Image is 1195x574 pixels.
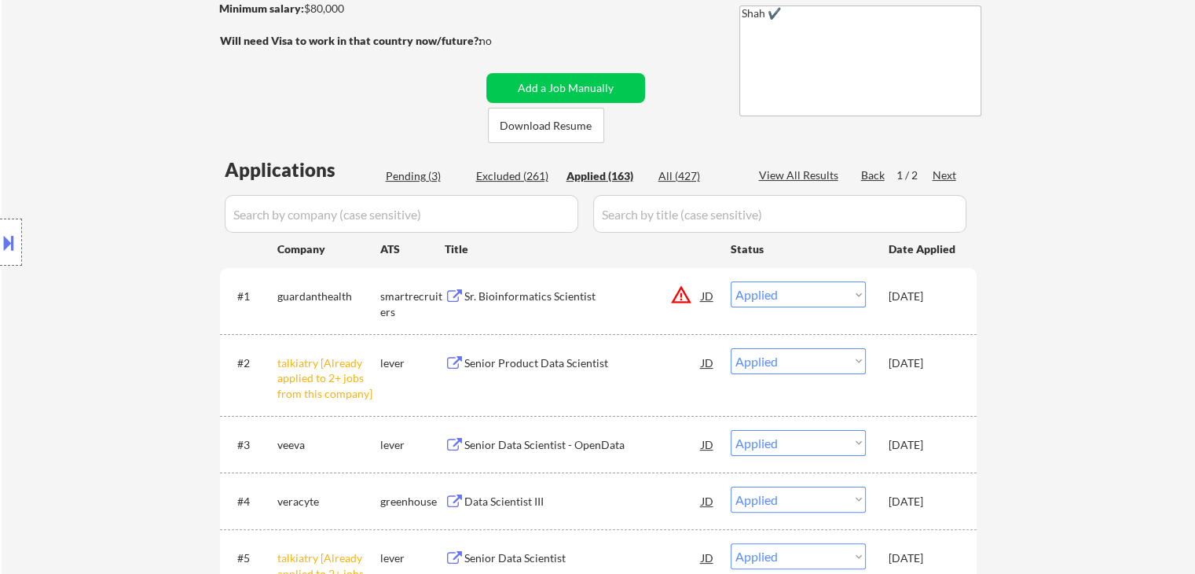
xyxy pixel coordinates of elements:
[700,348,716,377] div: JD
[889,241,958,257] div: Date Applied
[486,73,645,103] button: Add a Job Manually
[861,167,886,183] div: Back
[700,430,716,458] div: JD
[237,494,265,510] div: #4
[464,494,702,510] div: Data Scientist III
[380,550,445,566] div: lever
[237,550,265,566] div: #5
[277,241,380,257] div: Company
[700,543,716,572] div: JD
[220,34,482,47] strong: Will need Visa to work in that country now/future?:
[380,289,445,319] div: smartrecruiters
[700,487,716,515] div: JD
[380,355,445,371] div: lever
[277,355,380,402] div: talkiatry [Already applied to 2+ jobs from this company]
[476,168,555,184] div: Excluded (261)
[277,289,380,304] div: guardanthealth
[380,437,445,453] div: lever
[445,241,716,257] div: Title
[386,168,464,184] div: Pending (3)
[889,289,958,304] div: [DATE]
[889,550,958,566] div: [DATE]
[700,281,716,310] div: JD
[464,550,702,566] div: Senior Data Scientist
[889,355,958,371] div: [DATE]
[464,437,702,453] div: Senior Data Scientist - OpenData
[479,33,524,49] div: no
[219,2,304,15] strong: Minimum salary:
[380,241,445,257] div: ATS
[464,289,702,304] div: Sr. Bioinformatics Scientist
[731,234,866,263] div: Status
[225,195,578,233] input: Search by company (case sensitive)
[889,494,958,510] div: [DATE]
[658,168,737,184] div: All (427)
[670,284,692,306] button: warning_amber
[237,437,265,453] div: #3
[219,1,481,17] div: $80,000
[593,195,966,233] input: Search by title (case sensitive)
[277,494,380,510] div: veracyte
[933,167,958,183] div: Next
[277,437,380,453] div: veeva
[889,437,958,453] div: [DATE]
[488,108,604,143] button: Download Resume
[380,494,445,510] div: greenhouse
[896,167,933,183] div: 1 / 2
[759,167,843,183] div: View All Results
[225,160,380,179] div: Applications
[566,168,645,184] div: Applied (163)
[464,355,702,371] div: Senior Product Data Scientist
